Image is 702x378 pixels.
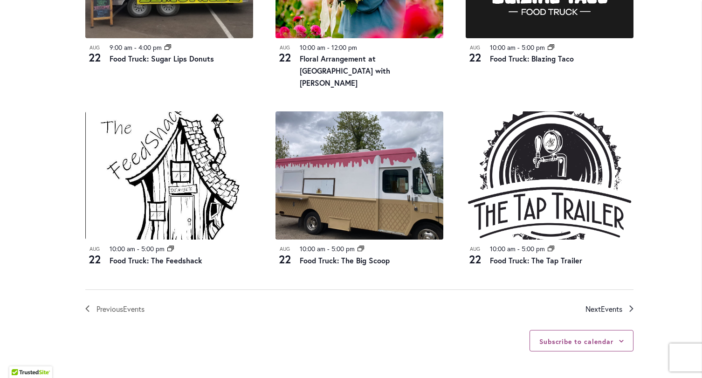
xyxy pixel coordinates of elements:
span: Aug [85,44,104,52]
a: Food Truck: The Feedshack [110,255,202,265]
time: 4:00 pm [138,43,162,52]
img: The Feedshack [85,111,253,240]
span: - [137,244,139,253]
span: Aug [275,245,294,253]
span: 22 [275,49,294,65]
span: Aug [275,44,294,52]
span: 22 [85,49,104,65]
span: Aug [85,245,104,253]
time: 10:00 am [490,244,516,253]
span: - [327,43,330,52]
button: Subscribe to calendar [539,337,613,346]
time: 5:00 pm [331,244,355,253]
time: 5:00 pm [522,244,545,253]
a: Food Truck: The Tap Trailer [490,255,582,265]
time: 5:00 pm [141,244,165,253]
time: 10:00 am [300,244,325,253]
span: Aug [466,245,484,253]
time: 9:00 am [110,43,132,52]
span: - [134,43,137,52]
a: Floral Arrangement at [GEOGRAPHIC_DATA] with [PERSON_NAME] [300,54,390,88]
span: - [517,43,520,52]
time: 10:00 am [490,43,516,52]
a: Food Truck: Sugar Lips Donuts [110,54,214,63]
span: 22 [275,251,294,267]
time: 12:00 pm [331,43,357,52]
img: Food Truck: The Tap Trailer [466,111,633,240]
iframe: Launch Accessibility Center [7,345,33,371]
span: Aug [466,44,484,52]
img: Food Truck: The Big Scoop [275,111,443,240]
a: Previous Events [85,303,145,315]
time: 5:00 pm [522,43,545,52]
span: - [517,244,520,253]
time: 10:00 am [300,43,325,52]
a: Food Truck: Blazing Taco [490,54,574,63]
span: - [327,244,330,253]
span: Events [123,304,145,314]
span: Next [585,303,622,315]
a: Next Events [585,303,633,315]
time: 10:00 am [110,244,135,253]
a: Food Truck: The Big Scoop [300,255,390,265]
span: Previous [96,303,145,315]
span: 22 [466,49,484,65]
span: 22 [466,251,484,267]
span: 22 [85,251,104,267]
span: Events [601,304,622,314]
